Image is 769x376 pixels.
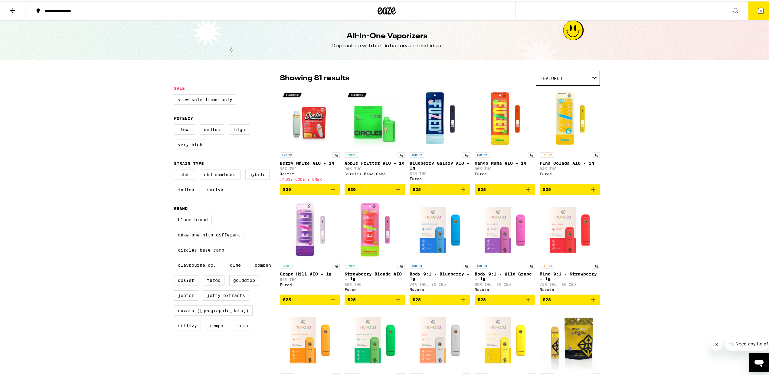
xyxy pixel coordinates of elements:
[475,308,535,369] img: Nuvata (CA) - Mind 9:1 - Tropical - 1g
[245,168,270,179] label: Hybrid
[760,8,762,12] span: 3
[542,308,598,369] img: GoldDrop - Grape Ape Liquid Diamonds AIO - 1g
[410,183,470,193] button: Add to bag
[345,171,405,175] div: Circles Base Camp
[332,41,442,48] div: Disposables with built-in battery and cartridge.
[251,259,275,269] label: Dompen
[410,151,424,157] p: INDICA
[174,244,228,254] label: Circles Base Camp
[280,198,340,293] a: Open page for Grape Hill AIO - 1g from Fuzed
[206,319,227,330] label: Tempo
[174,213,212,224] label: Bloom Brand
[280,270,340,275] p: Grape Hill AIO - 1g
[475,262,489,267] p: INDICA
[540,151,554,157] p: SATIVA
[174,85,185,90] legend: Sale
[345,308,405,369] img: Nuvata (CA) - Body 9:1 - Lime - 1g
[203,183,227,194] label: Sativa
[593,262,600,267] p: 1g
[280,276,340,280] p: 84% THC
[174,289,198,299] label: Jeeter
[475,87,535,148] img: Fuzed - Mango Mama AIO - 1g
[540,286,600,290] div: Nuvata ([GEOGRAPHIC_DATA])
[475,198,535,259] img: Nuvata (CA) - Body 9:1 - Wild Grape - 1g
[540,293,600,304] button: Add to bag
[413,186,421,191] span: $25
[410,160,470,169] p: Blueberry Galaxy AIO - 1g
[174,183,198,194] label: Indica
[410,87,470,148] img: Fuzed - Blueberry Galaxy AIO - 1g
[345,198,405,293] a: Open page for Strawberry Blonde AIO - 1g from Fuzed
[347,30,427,40] h1: All-In-One Vaporizers
[174,304,253,315] label: Nuvata ([GEOGRAPHIC_DATA])
[540,87,600,183] a: Open page for Pina Colada AIO - 1g from Fuzed
[478,296,486,301] span: $28
[410,198,470,259] img: Nuvata (CA) - Body 9:1 - Blueberry - 1g
[280,151,294,157] p: INDICA
[710,337,722,349] iframe: Close message
[540,160,600,164] p: Pina Colada AIO - 1g
[528,151,535,157] p: 1g
[345,262,359,267] p: HYBRID
[174,138,206,149] label: Very High
[174,205,188,210] legend: Brand
[540,166,600,170] p: 84% THC
[345,286,405,290] div: Fuzed
[398,151,405,157] p: 1g
[280,72,349,82] p: Showing 81 results
[410,270,470,280] p: Body 9:1 - Blueberry - 1g
[345,166,405,170] p: 90% THC
[280,87,340,183] a: Open page for Berry White AIO - 1g from Jeeter
[540,281,600,285] p: 72% THC: 8% CBD
[232,319,253,330] label: turn
[348,296,356,301] span: $25
[749,352,769,371] iframe: Button to launch messaging window
[478,186,486,191] span: $25
[174,123,195,134] label: Low
[475,171,535,175] div: Fuzed
[475,160,535,164] p: Mango Mama AIO - 1g
[200,168,241,179] label: CBD Dominant
[174,259,220,269] label: Claybourne Co.
[200,123,224,134] label: Medium
[174,319,201,330] label: STIIIZY
[345,281,405,285] p: 86% THC
[410,170,470,174] p: 81% THC
[540,198,600,259] img: Nuvata (CA) - Mind 9:1 - Strawberry - 1g
[280,308,340,369] img: Nuvata (CA) - Mind 9:1 - Tangerine - 1g
[475,270,535,280] p: Body 9:1 - Wild Grape - 1g
[345,270,405,280] p: Strawberry Blonde AIO - 1g
[174,115,193,120] legend: Potency
[286,176,322,180] span: USE CODE STONER
[475,87,535,183] a: Open page for Mango Mama AIO - 1g from Fuzed
[345,198,405,259] img: Fuzed - Strawberry Blonde AIO - 1g
[410,293,470,304] button: Add to bag
[410,198,470,293] a: Open page for Body 9:1 - Blueberry - 1g from Nuvata (CA)
[475,281,535,285] p: 69% THC: 7% CBD
[345,87,405,183] a: Open page for Apple Fritter AIO - 1g from Circles Base Camp
[410,308,470,369] img: Nuvata (CA) - Flow 1:1 - Apricot - 1g
[280,166,340,170] p: 90% THC
[543,296,551,301] span: $28
[540,270,600,280] p: Mind 9:1 - Strawberry - 1g
[540,87,600,148] img: Fuzed - Pina Colada AIO - 1g
[475,198,535,293] a: Open page for Body 9:1 - Wild Grape - 1g from Nuvata (CA)
[174,160,204,165] legend: Strain Type
[398,262,405,267] p: 1g
[280,160,340,164] p: Berry White AIO - 1g
[345,183,405,193] button: Add to bag
[725,336,769,349] iframe: Message from company
[410,87,470,183] a: Open page for Blueberry Galaxy AIO - 1g from Fuzed
[413,296,421,301] span: $28
[410,176,470,180] div: Fuzed
[203,289,249,299] label: Jetty Extracts
[332,151,340,157] p: 1g
[410,286,470,290] div: Nuvata ([GEOGRAPHIC_DATA])
[410,281,470,285] p: 74% THC: 8% CBD
[280,183,340,193] button: Add to bag
[280,262,294,267] p: HYBRID
[345,160,405,164] p: Apple Fritter AIO - 1g
[283,186,291,191] span: $30
[332,262,340,267] p: 1g
[225,259,246,269] label: DIME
